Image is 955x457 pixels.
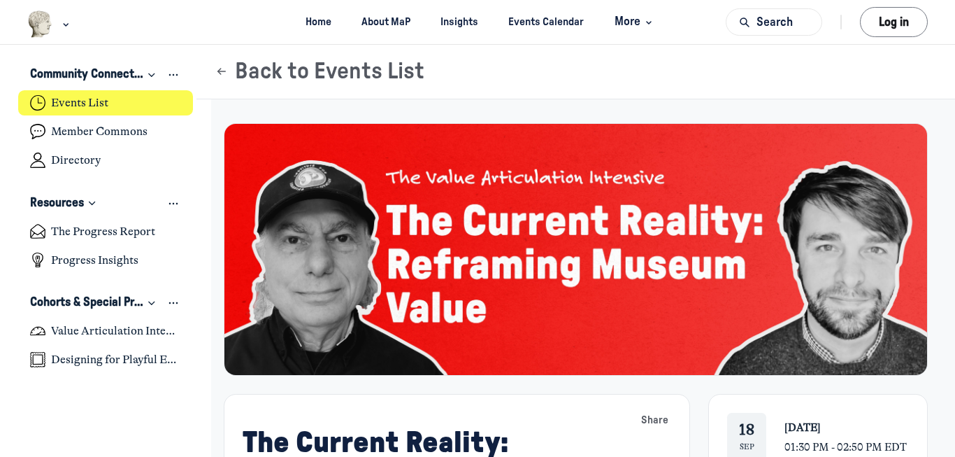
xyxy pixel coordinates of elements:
[429,9,491,35] a: Insights
[350,9,423,35] a: About MaP
[294,9,344,35] a: Home
[166,67,182,83] button: View space group options
[144,68,159,82] div: Collapse space
[602,9,661,35] button: More
[860,7,928,37] button: Log in
[51,253,138,267] h4: Progress Insights
[784,441,907,454] span: 01:30 PM - 02:50 PM EDT
[27,10,53,38] img: Museums as Progress logo
[18,90,194,116] a: Events List
[18,347,194,373] a: Designing for Playful Engagement
[51,125,148,139] h4: Member Commons
[18,218,194,244] a: The Progress Report
[166,295,182,311] button: View space group options
[196,45,955,99] header: Page Header
[496,9,596,35] a: Events Calendar
[85,196,100,211] div: Collapse space
[144,296,159,310] div: Collapse space
[166,196,182,211] button: View space group options
[51,225,155,239] h4: The Progress Report
[18,63,194,87] button: Community ConnectionsCollapse space
[784,421,821,434] span: [DATE]
[615,13,656,31] span: More
[18,148,194,174] a: Directory
[30,295,144,311] h3: Cohorts & Special Projects
[51,96,108,110] h4: Events List
[30,67,144,83] h3: Community Connections
[638,410,672,431] button: Share
[215,58,424,85] button: Back to Events List
[641,413,668,428] span: Share
[51,353,181,367] h4: Designing for Playful Engagement
[739,421,754,440] div: 18
[51,153,101,167] h4: Directory
[726,8,822,36] button: Search
[30,196,84,211] h3: Resources
[18,119,194,145] a: Member Commons
[18,191,194,216] button: ResourcesCollapse space
[51,324,181,338] h4: Value Articulation Intensive (Cultural Leadership Lab)
[27,9,73,39] button: Museums as Progress logo
[18,247,194,273] a: Progress Insights
[18,318,194,344] a: Value Articulation Intensive (Cultural Leadership Lab)
[18,291,194,316] button: Cohorts & Special ProjectsCollapse space
[740,441,754,453] div: Sep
